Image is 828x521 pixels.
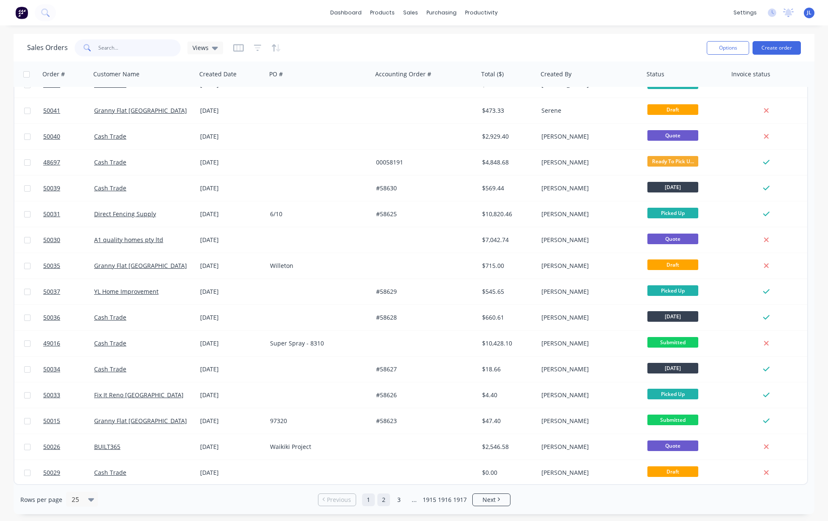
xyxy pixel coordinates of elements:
span: Draft [647,104,698,115]
div: Order # [42,70,65,78]
div: Super Spray - 8310 [270,339,364,348]
a: dashboard [326,6,366,19]
div: 97320 [270,417,364,425]
a: Page 1917 [454,493,466,506]
a: 50037 [43,279,94,304]
div: [PERSON_NAME] [541,158,636,167]
a: A1 quality homes pty ltd [94,236,163,244]
div: #58630 [376,184,470,192]
div: [DATE] [200,158,263,167]
div: [DATE] [200,106,263,115]
span: 50036 [43,313,60,322]
div: [DATE] [200,443,263,451]
span: 50034 [43,365,60,373]
h1: Sales Orders [27,44,68,52]
div: productivity [461,6,502,19]
span: 50041 [43,106,60,115]
div: #58628 [376,313,470,322]
a: Cash Trade [94,468,126,476]
a: Cash Trade [94,184,126,192]
span: 49016 [43,339,60,348]
div: [PERSON_NAME] [541,287,636,296]
div: 6/10 [270,210,364,218]
button: Options [707,41,749,55]
div: Accounting Order # [375,70,431,78]
div: Willeton [270,262,364,270]
div: [DATE] [200,339,263,348]
div: [DATE] [200,132,263,141]
div: [DATE] [200,184,263,192]
a: 50031 [43,201,94,227]
a: 48697 [43,150,94,175]
div: $569.44 [482,184,532,192]
span: [DATE] [647,311,698,322]
a: 50030 [43,227,94,253]
div: $0.00 [482,468,532,477]
a: Page 1916 [438,493,451,506]
span: 50029 [43,468,60,477]
a: Cash Trade [94,132,126,140]
span: 48697 [43,158,60,167]
div: $2,546.58 [482,443,532,451]
div: purchasing [422,6,461,19]
span: 50035 [43,262,60,270]
a: YL Home Improvement [94,287,159,295]
div: $715.00 [482,262,532,270]
div: Status [647,70,664,78]
span: Submitted [647,415,698,425]
div: Serene [541,106,636,115]
span: JL [807,9,811,17]
div: [DATE] [200,287,263,296]
div: [PERSON_NAME] [541,313,636,322]
img: Factory [15,6,28,19]
a: Direct Fencing Supply [94,210,156,218]
div: #58625 [376,210,470,218]
div: [PERSON_NAME] [541,339,636,348]
a: 50035 [43,253,94,279]
span: 50026 [43,443,60,451]
div: sales [399,6,422,19]
a: 49016 [43,331,94,356]
a: Fix It Reno [GEOGRAPHIC_DATA] [94,391,184,399]
a: 50040 [43,124,94,149]
div: Invoice status [731,70,770,78]
div: [PERSON_NAME] [541,262,636,270]
div: Created By [541,70,572,78]
div: [DATE] [200,365,263,373]
span: Rows per page [20,496,62,504]
div: [DATE] [200,262,263,270]
div: $660.61 [482,313,532,322]
span: Draft [647,259,698,270]
ul: Pagination [315,493,514,506]
div: $545.65 [482,287,532,296]
button: Create order [753,41,801,55]
div: $10,428.10 [482,339,532,348]
div: #58627 [376,365,470,373]
a: Cash Trade [94,339,126,347]
div: [PERSON_NAME] [541,417,636,425]
div: [DATE] [200,391,263,399]
div: $473.33 [482,106,532,115]
div: [PERSON_NAME] [541,468,636,477]
a: Page 2 [377,493,390,506]
span: 50030 [43,236,60,244]
span: Quote [647,440,698,451]
a: 50015 [43,408,94,434]
div: [PERSON_NAME] [541,184,636,192]
a: 50041 [43,98,94,123]
div: $4.40 [482,391,532,399]
span: Picked Up [647,389,698,399]
div: #58626 [376,391,470,399]
a: Jump forward [408,493,421,506]
a: Cash Trade [94,158,126,166]
a: Page 1 is your current page [362,493,375,506]
span: Submitted [647,337,698,348]
div: settings [729,6,761,19]
a: Granny Flat [GEOGRAPHIC_DATA] [94,106,187,114]
div: $47.40 [482,417,532,425]
a: Granny Flat [GEOGRAPHIC_DATA] [94,262,187,270]
span: 50033 [43,391,60,399]
span: 50015 [43,417,60,425]
div: PO # [269,70,283,78]
span: Next [482,496,496,504]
